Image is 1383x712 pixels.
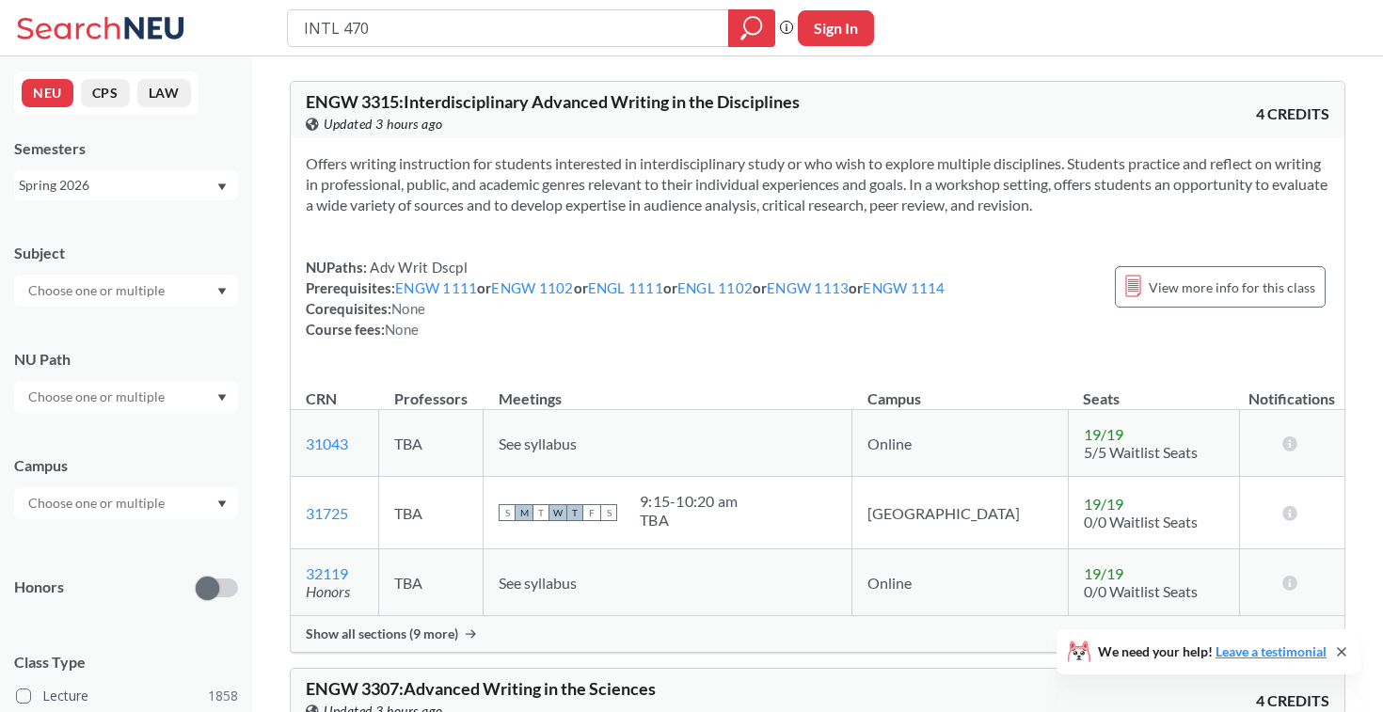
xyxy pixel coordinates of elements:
[852,370,1069,410] th: Campus
[291,616,1344,652] div: Show all sections (9 more)
[1084,582,1198,600] span: 0/0 Waitlist Seats
[391,300,425,317] span: None
[491,279,573,296] a: ENGW 1102
[19,279,177,302] input: Choose one or multiple
[499,574,577,592] span: See syllabus
[516,504,533,521] span: M
[1084,495,1123,513] span: 19 / 19
[208,686,238,706] span: 1858
[385,321,419,338] span: None
[324,114,443,134] span: Updated 3 hours ago
[367,259,468,276] span: Adv Writ Dscpl
[14,349,238,370] div: NU Path
[852,410,1069,477] td: Online
[1216,643,1327,659] a: Leave a testimonial
[217,500,227,508] svg: Dropdown arrow
[1084,513,1198,530] span: 0/0 Waitlist Seats
[81,79,130,107] button: CPS
[137,79,191,107] button: LAW
[379,410,484,477] td: TBA
[14,170,238,200] div: Spring 2026Dropdown arrow
[306,678,656,699] span: ENGW 3307 : Advanced Writing in the Sciences
[677,279,753,296] a: ENGL 1102
[14,243,238,263] div: Subject
[217,288,227,295] svg: Dropdown arrow
[588,279,663,296] a: ENGL 1111
[852,477,1069,549] td: [GEOGRAPHIC_DATA]
[14,487,238,519] div: Dropdown arrow
[306,388,337,409] div: CRN
[14,138,238,159] div: Semesters
[306,435,348,452] a: 31043
[22,79,73,107] button: NEU
[1256,690,1329,711] span: 4 CREDITS
[14,381,238,413] div: Dropdown arrow
[379,370,484,410] th: Professors
[19,386,177,408] input: Choose one or multiple
[533,504,549,521] span: T
[740,15,763,41] svg: magnifying glass
[1256,103,1329,124] span: 4 CREDITS
[549,504,566,521] span: W
[1098,645,1327,658] span: We need your help!
[302,12,715,44] input: Class, professor, course number, "phrase"
[19,492,177,514] input: Choose one or multiple
[1239,370,1344,410] th: Notifications
[306,582,350,600] i: Honors
[14,652,238,672] span: Class Type
[14,275,238,307] div: Dropdown arrow
[14,455,238,476] div: Campus
[1068,370,1239,410] th: Seats
[798,10,874,46] button: Sign In
[19,175,215,196] div: Spring 2026
[306,153,1329,215] section: Offers writing instruction for students interested in interdisciplinary study or who wish to expl...
[640,492,738,511] div: 9:15 - 10:20 am
[306,504,348,522] a: 31725
[566,504,583,521] span: T
[499,504,516,521] span: S
[1149,276,1315,299] span: View more info for this class
[1084,425,1123,443] span: 19 / 19
[306,625,458,642] span: Show all sections (9 more)
[640,511,738,530] div: TBA
[379,477,484,549] td: TBA
[395,279,477,296] a: ENGW 1111
[1084,564,1123,582] span: 19 / 19
[306,91,800,112] span: ENGW 3315 : Interdisciplinary Advanced Writing in the Disciplines
[863,279,945,296] a: ENGW 1114
[306,257,946,340] div: NUPaths: Prerequisites: or or or or or Corequisites: Course fees:
[728,9,775,47] div: magnifying glass
[14,577,64,598] p: Honors
[600,504,617,521] span: S
[1084,443,1198,461] span: 5/5 Waitlist Seats
[306,564,348,582] a: 32119
[16,684,238,708] label: Lecture
[217,394,227,402] svg: Dropdown arrow
[852,549,1069,616] td: Online
[379,549,484,616] td: TBA
[583,504,600,521] span: F
[484,370,852,410] th: Meetings
[499,435,577,452] span: See syllabus
[217,183,227,191] svg: Dropdown arrow
[767,279,849,296] a: ENGW 1113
